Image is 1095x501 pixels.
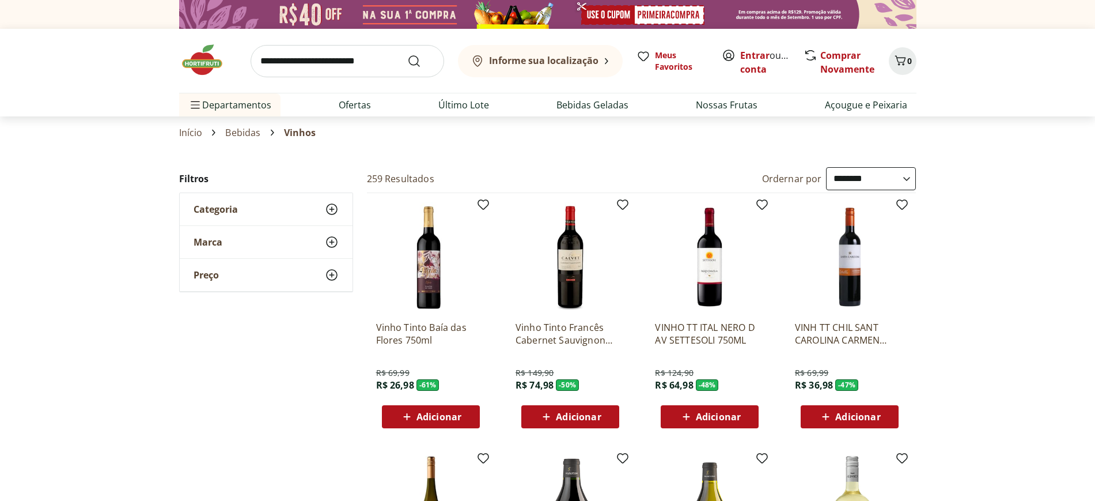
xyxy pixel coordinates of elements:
[194,204,238,215] span: Categoria
[889,47,916,75] button: Carrinho
[696,412,741,421] span: Adicionar
[180,259,353,291] button: Preço
[376,379,414,391] span: R$ 26,98
[516,367,554,379] span: R$ 149,90
[521,405,619,428] button: Adicionar
[795,321,904,346] a: VINH TT CHIL SANT CAROLINA CARMEN 750ML
[284,127,316,138] span: Vinhos
[179,127,203,138] a: Início
[194,236,222,248] span: Marca
[740,49,804,76] a: Criar conta
[251,45,444,77] input: search
[179,167,353,190] h2: Filtros
[795,202,904,312] img: VINH TT CHIL SANT CAROLINA CARMEN 750ML
[835,412,880,421] span: Adicionar
[696,379,719,391] span: - 48 %
[376,321,486,346] a: Vinho Tinto Baía das Flores 750ml
[489,54,598,67] b: Informe sua localização
[416,379,439,391] span: - 61 %
[835,379,858,391] span: - 47 %
[556,379,579,391] span: - 50 %
[801,405,899,428] button: Adicionar
[762,172,822,185] label: Ordernar por
[655,202,764,312] img: VINHO TT ITAL NERO D AV SETTESOLI 750ML
[188,91,271,119] span: Departamentos
[516,379,554,391] span: R$ 74,98
[636,50,708,73] a: Meus Favoritos
[376,367,410,379] span: R$ 69,99
[516,202,625,312] img: Vinho Tinto Francês Cabernet Sauvignon Calvet Varietals 750ml
[438,98,489,112] a: Último Lote
[339,98,371,112] a: Ofertas
[740,48,791,76] span: ou
[661,405,759,428] button: Adicionar
[376,202,486,312] img: Vinho Tinto Baía das Flores 750ml
[382,405,480,428] button: Adicionar
[655,367,693,379] span: R$ 124,90
[179,43,237,77] img: Hortifruti
[225,127,260,138] a: Bebidas
[188,91,202,119] button: Menu
[820,49,874,76] a: Comprar Novamente
[907,55,912,66] span: 0
[655,321,764,346] a: VINHO TT ITAL NERO D AV SETTESOLI 750ML
[556,412,601,421] span: Adicionar
[795,379,833,391] span: R$ 36,98
[556,98,628,112] a: Bebidas Geladas
[194,269,219,281] span: Preço
[407,54,435,68] button: Submit Search
[655,379,693,391] span: R$ 64,98
[516,321,625,346] a: Vinho Tinto Francês Cabernet Sauvignon Calvet Varietals 750ml
[367,172,434,185] h2: 259 Resultados
[180,193,353,225] button: Categoria
[180,226,353,258] button: Marca
[825,98,907,112] a: Açougue e Peixaria
[458,45,623,77] button: Informe sua localização
[416,412,461,421] span: Adicionar
[795,367,828,379] span: R$ 69,99
[696,98,757,112] a: Nossas Frutas
[740,49,770,62] a: Entrar
[655,50,708,73] span: Meus Favoritos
